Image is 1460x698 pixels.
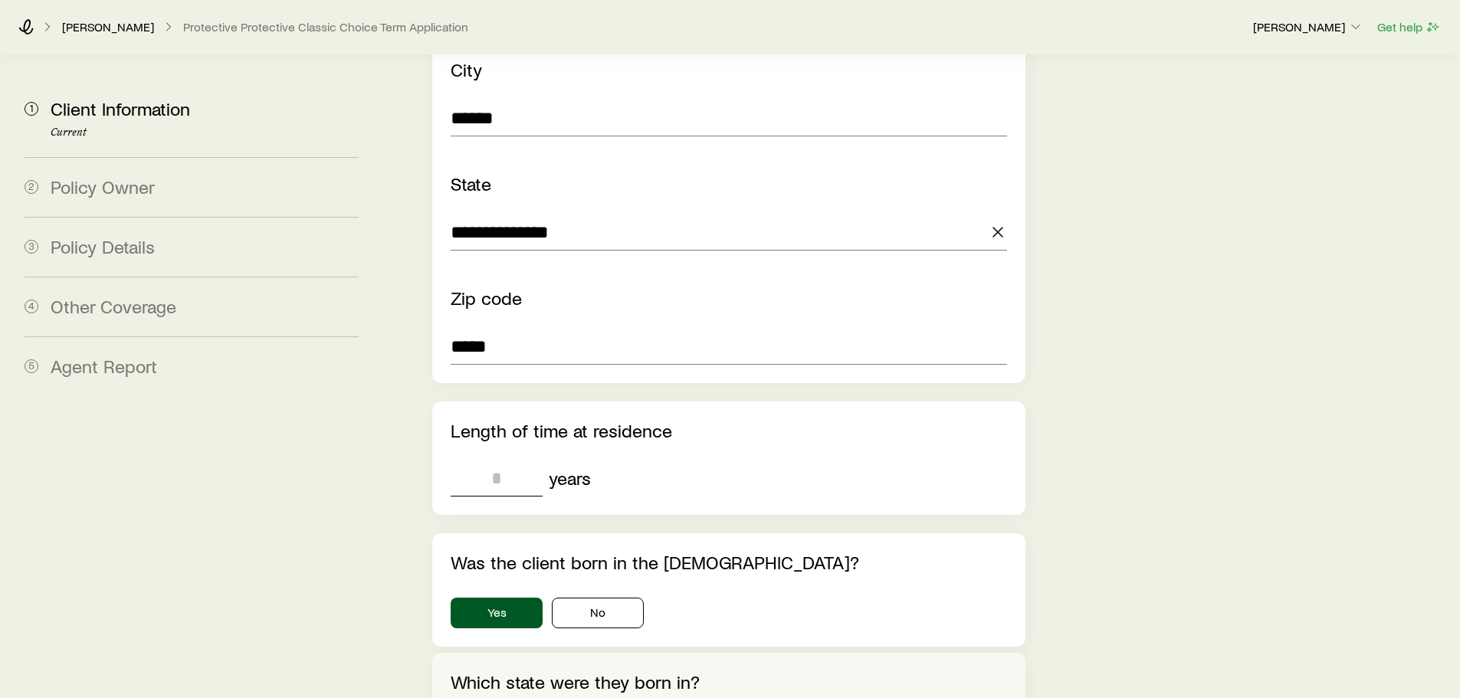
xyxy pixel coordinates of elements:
[451,172,491,195] label: State
[182,20,469,34] button: Protective Protective Classic Choice Term Application
[451,420,1006,441] p: Length of time at residence
[51,235,155,257] span: Policy Details
[25,180,38,194] span: 2
[549,467,591,489] div: years
[51,295,176,317] span: Other Coverage
[51,355,157,377] span: Agent Report
[51,97,190,120] span: Client Information
[451,287,522,309] label: Zip code
[1376,18,1442,36] button: Get help
[552,598,644,628] button: No
[451,598,543,628] button: Yes
[25,240,38,254] span: 3
[61,20,155,34] a: [PERSON_NAME]
[1253,19,1363,34] p: [PERSON_NAME]
[25,102,38,116] span: 1
[25,359,38,373] span: 5
[51,126,359,139] p: Current
[1252,18,1364,37] button: [PERSON_NAME]
[451,552,1006,573] p: Was the client born in the [DEMOGRAPHIC_DATA]?
[51,175,155,198] span: Policy Owner
[25,300,38,313] span: 4
[451,58,482,80] label: City
[451,670,700,693] label: Which state were they born in?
